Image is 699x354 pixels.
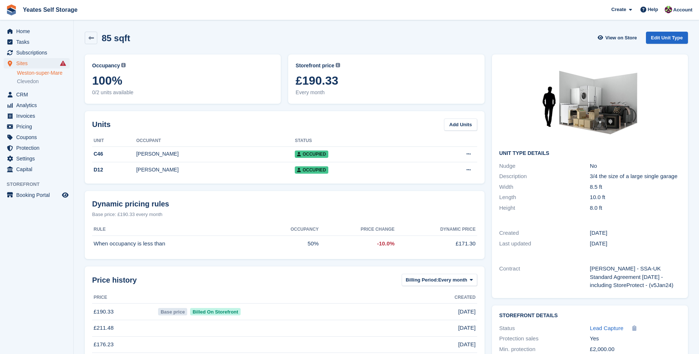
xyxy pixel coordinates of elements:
span: -10.0% [377,240,395,248]
span: Price change [361,226,395,233]
div: Yes [590,334,681,343]
span: Dynamic price [440,226,476,233]
div: 8.0 ft [590,204,681,212]
div: Contract [499,265,590,290]
div: Status [499,324,590,333]
span: £171.30 [455,240,475,248]
span: Base price [158,308,187,315]
span: Invoices [16,111,60,121]
div: 3/4 the size of a large single garage [590,172,681,181]
div: 10.0 ft [590,193,681,202]
span: [DATE] [458,308,475,316]
a: Yeates Self Storage [20,4,81,16]
td: When occupancy is less than [92,236,256,252]
span: Coupons [16,132,60,142]
span: Subscriptions [16,47,60,58]
a: menu [4,190,70,200]
a: Clevedon [17,78,70,85]
a: menu [4,111,70,121]
a: menu [4,89,70,100]
span: [DATE] [458,324,475,332]
div: C46 [92,150,136,158]
a: Weston-super-Mare [17,70,70,77]
span: Created [455,294,476,301]
span: 100% [92,74,273,87]
img: icon-info-grey-7440780725fd019a000dd9b08b2336e03edf1995a4989e88bcd33f0948082b44.svg [336,63,340,67]
a: menu [4,143,70,153]
div: Created [499,229,590,237]
span: Help [648,6,658,13]
a: View on Store [597,32,640,44]
img: icon-info-grey-7440780725fd019a000dd9b08b2336e03edf1995a4989e88bcd33f0948082b44.svg [121,63,126,67]
a: menu [4,58,70,68]
div: No [590,162,681,170]
span: Occupancy [92,62,120,70]
div: Nudge [499,162,590,170]
div: Width [499,183,590,191]
span: [DATE] [458,340,475,349]
a: menu [4,37,70,47]
div: [PERSON_NAME] [136,150,295,158]
td: £211.48 [92,320,157,336]
div: Protection sales [499,334,590,343]
span: Analytics [16,100,60,110]
div: Dynamic pricing rules [92,198,477,209]
h2: 85 sqft [102,33,130,43]
td: £176.23 [92,336,157,353]
div: [DATE] [590,240,681,248]
a: menu [4,121,70,132]
span: Every month [438,276,467,284]
a: menu [4,100,70,110]
img: 75-sqft-unit.jpg [535,62,645,145]
span: Storefront price [296,62,334,70]
td: £190.33 [92,304,157,320]
span: Occupancy [290,226,318,233]
span: 0/2 units available [92,89,273,96]
div: £2,000.00 [590,345,681,354]
span: Protection [16,143,60,153]
img: Adam [665,6,672,13]
th: Occupant [136,135,295,147]
span: Storefront [7,181,73,188]
div: [PERSON_NAME] - SSA-UK Standard Agreement [DATE] - including StoreProtect - (v5Jan24) [590,265,681,290]
h2: Unit Type details [499,151,681,156]
a: Lead Capture [590,324,623,333]
span: Settings [16,153,60,164]
th: Unit [92,135,136,147]
span: Sites [16,58,60,68]
span: £190.33 [296,74,477,87]
a: Preview store [61,191,70,199]
span: Price history [92,275,137,286]
span: Billed On Storefront [190,308,241,315]
h2: Storefront Details [499,313,681,319]
a: menu [4,26,70,36]
span: Billing Period: [406,276,438,284]
span: Every month [296,89,477,96]
div: [DATE] [590,229,681,237]
div: Length [499,193,590,202]
span: Occupied [295,166,328,174]
span: 50% [308,240,319,248]
span: Booking Portal [16,190,60,200]
div: Description [499,172,590,181]
span: Lead Capture [590,325,623,331]
button: Billing Period: Every month [402,274,477,286]
span: Home [16,26,60,36]
a: menu [4,164,70,174]
div: [PERSON_NAME] [136,166,295,174]
span: Tasks [16,37,60,47]
div: 8.5 ft [590,183,681,191]
div: Min. protection [499,345,590,354]
a: Edit Unit Type [646,32,688,44]
div: Base price: £190.33 every month [92,211,477,218]
div: Height [499,204,590,212]
th: Price [92,292,157,304]
i: Smart entry sync failures have occurred [60,60,66,66]
span: Account [673,6,692,14]
div: D12 [92,166,136,174]
th: Rule [92,224,256,236]
span: Occupied [295,151,328,158]
a: Add Units [444,118,477,131]
span: Create [611,6,626,13]
div: Last updated [499,240,590,248]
